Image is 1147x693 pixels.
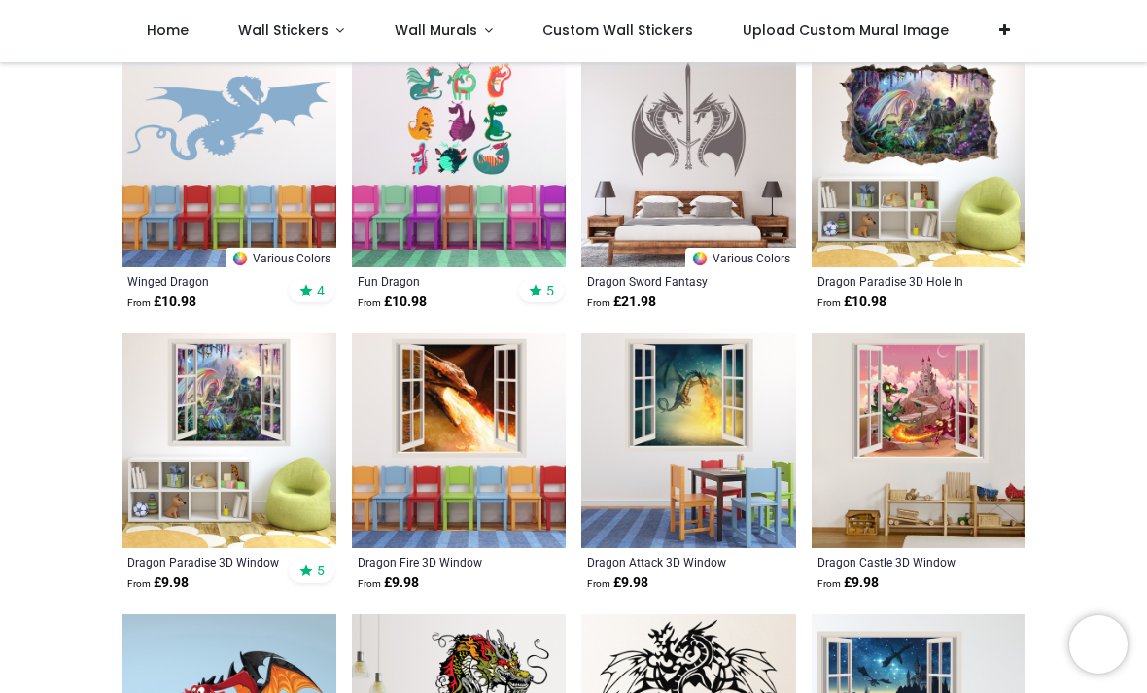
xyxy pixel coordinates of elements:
[358,578,381,589] span: From
[127,273,290,289] a: Winged Dragon
[238,20,329,40] span: Wall Stickers
[587,573,648,593] strong: £ 9.98
[226,248,336,267] a: Various Colors
[817,293,886,312] strong: £ 10.98
[581,333,796,548] img: Dragon Attack 3D Window Wall Sticker
[317,562,325,579] span: 5
[147,20,189,40] span: Home
[358,554,520,570] a: Dragon Fire 3D Window
[587,297,610,308] span: From
[127,578,151,589] span: From
[127,293,196,312] strong: £ 10.98
[817,273,980,289] a: Dragon Paradise 3D Hole In The
[127,554,290,570] a: Dragon Paradise 3D Window
[352,53,567,268] img: Fun Dragon Wall Sticker
[127,573,189,593] strong: £ 9.98
[587,554,749,570] a: Dragon Attack 3D Window
[358,573,419,593] strong: £ 9.98
[127,297,151,308] span: From
[352,333,567,548] img: Dragon Fire 3D Window Wall Sticker
[1069,615,1128,674] iframe: Brevo live chat
[395,20,477,40] span: Wall Murals
[587,273,749,289] a: Dragon Sword Fantasy Monster
[546,282,554,299] span: 5
[817,297,841,308] span: From
[812,53,1026,268] img: Dragon Paradise 3D Hole In The Wall Sticker
[817,573,879,593] strong: £ 9.98
[812,333,1026,548] img: Dragon Castle 3D Window Wall Sticker
[358,273,520,289] a: Fun Dragon
[358,297,381,308] span: From
[122,53,336,268] img: Winged Dragon Wall Sticker
[685,248,796,267] a: Various Colors
[358,293,427,312] strong: £ 10.98
[743,20,949,40] span: Upload Custom Mural Image
[587,293,656,312] strong: £ 21.98
[231,250,249,267] img: Color Wheel
[542,20,693,40] span: Custom Wall Stickers
[587,578,610,589] span: From
[691,250,709,267] img: Color Wheel
[817,554,980,570] a: Dragon Castle 3D Window
[817,578,841,589] span: From
[317,282,325,299] span: 4
[122,333,336,548] img: Dragon Paradise 3D Window Wall Sticker
[581,53,796,268] img: Dragon Sword Fantasy Monster Wall Sticker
